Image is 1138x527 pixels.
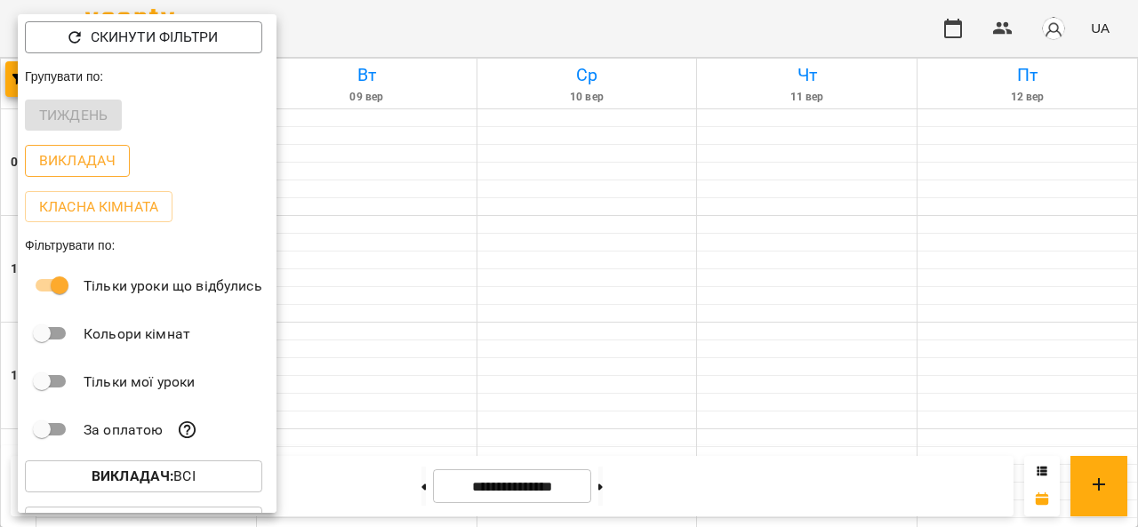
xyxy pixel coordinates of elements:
p: За оплатою [84,419,163,441]
p: Всі [92,466,196,487]
p: Викладач [39,150,116,172]
button: Викладач [25,145,130,177]
div: Групувати по: [18,60,276,92]
p: Скинути фільтри [91,27,218,48]
p: Класна кімната [39,196,158,218]
p: Тільки уроки що відбулись [84,275,262,297]
button: Скинути фільтри [25,21,262,53]
button: Класна кімната [25,191,172,223]
p: Тільки мої уроки [84,371,195,393]
p: Кольори кімнат [84,323,190,345]
div: Фільтрувати по: [18,229,276,261]
b: Викладач : [92,467,173,484]
button: Викладач:Всі [25,460,262,492]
